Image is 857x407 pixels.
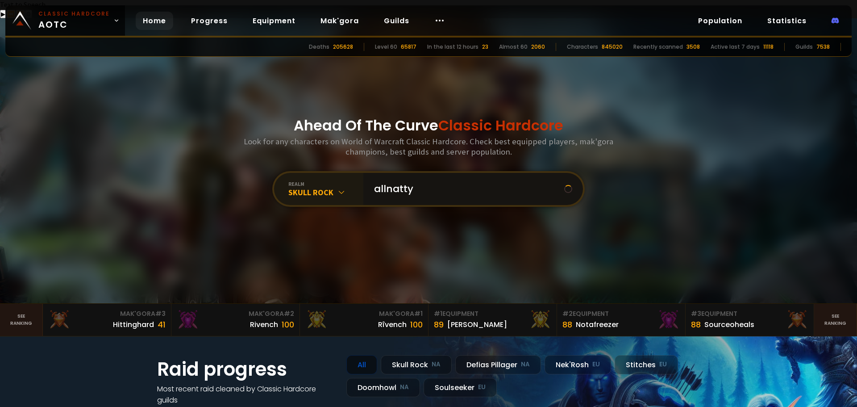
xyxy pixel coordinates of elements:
a: AOTC [5,5,125,36]
div: 88 [691,319,701,331]
small: NA [432,360,441,369]
div: 65817 [401,43,416,51]
div: 23 [482,43,488,51]
a: Guilds [377,12,416,30]
a: Mak'Gora#2Rivench100 [171,304,300,336]
div: Soulseeker [424,378,497,397]
a: #3Equipment88Sourceoheals [686,304,814,336]
div: 88 [562,319,572,331]
div: 100 [410,319,423,331]
a: Equipment [245,12,303,30]
h4: Most recent raid cleaned by Classic Hardcore guilds [157,383,336,406]
a: Seeranking [814,304,857,336]
div: Guilds [795,43,813,51]
div: realm [288,180,363,187]
a: Mak'Gora#3Hittinghard41 [43,304,171,336]
div: Skull Rock [288,187,363,197]
a: Home [136,12,173,30]
div: [PERSON_NAME] [447,319,507,330]
div: 845020 [602,43,623,51]
div: 205628 [333,43,353,51]
div: Skull Rock [381,355,452,374]
div: Rivench [250,319,278,330]
div: 100 [282,319,294,331]
div: All [346,355,377,374]
div: Rîvench [378,319,407,330]
div: Sourceoheals [704,319,754,330]
span: Classic Hardcore [438,115,563,135]
div: Recently scanned [633,43,683,51]
div: Stitches [615,355,678,374]
a: Statistics [760,12,814,30]
div: 41 [158,319,166,331]
div: Characters [567,43,598,51]
small: NA [521,360,530,369]
h1: Raid progress [157,355,336,383]
div: 11118 [763,43,774,51]
a: #2Equipment88Notafreezer [557,304,686,336]
div: 89 [434,319,444,331]
small: EU [478,383,486,392]
div: Equipment [691,309,808,319]
div: Nek'Rosh [545,355,611,374]
a: Population [691,12,749,30]
a: #1Equipment89[PERSON_NAME] [428,304,557,336]
div: Deaths [309,43,329,51]
span: # 3 [691,309,701,318]
div: Equipment [562,309,680,319]
div: Mak'Gora [305,309,423,319]
div: 2060 [531,43,545,51]
a: Mak'gora [313,12,366,30]
div: In the last 12 hours [427,43,478,51]
small: EU [659,360,667,369]
div: Notafreezer [576,319,619,330]
div: Almost 60 [499,43,528,51]
div: Mak'Gora [177,309,294,319]
a: Progress [184,12,235,30]
span: # 3 [155,309,166,318]
div: Mak'Gora [48,309,166,319]
span: # 1 [414,309,423,318]
div: 7538 [816,43,830,51]
div: 3508 [686,43,700,51]
span: AOTC [38,10,110,31]
small: NA [400,383,409,392]
input: Search a character... [369,173,564,205]
div: Doomhowl [346,378,420,397]
div: Hittinghard [113,319,154,330]
div: Active last 7 days [711,43,760,51]
span: # 1 [434,309,442,318]
small: EU [592,360,600,369]
div: Level 60 [375,43,397,51]
div: Defias Pillager [455,355,541,374]
span: # 2 [562,309,573,318]
a: Mak'Gora#1Rîvench100 [300,304,428,336]
span: # 2 [284,309,294,318]
div: Equipment [434,309,551,319]
h1: Ahead Of The Curve [294,115,563,136]
h3: Look for any characters on World of Warcraft Classic Hardcore. Check best equipped players, mak'g... [240,136,617,157]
